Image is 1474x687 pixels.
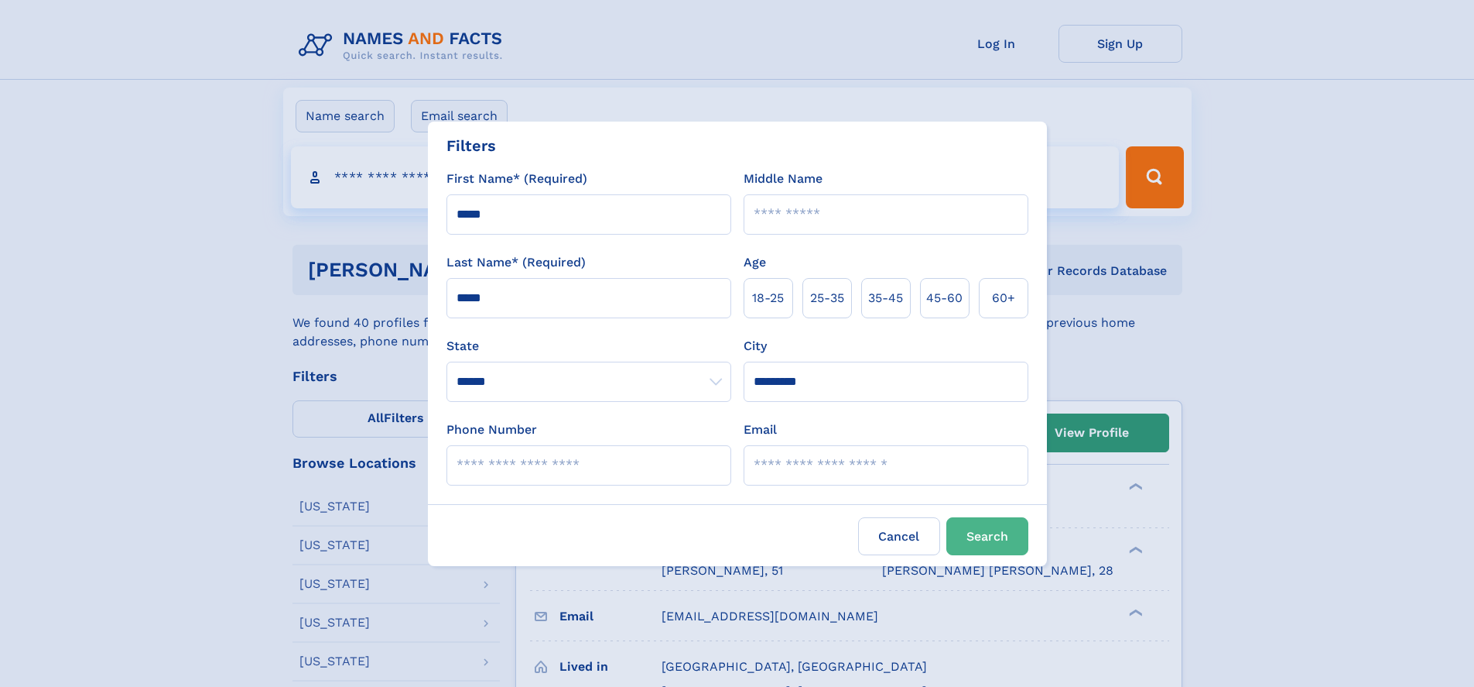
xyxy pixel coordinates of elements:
label: Cancel [858,517,940,555]
span: 35‑45 [868,289,903,307]
div: Filters [446,134,496,157]
button: Search [946,517,1028,555]
label: Phone Number [446,421,537,439]
label: State [446,337,731,356]
label: City [744,337,767,356]
span: 18‑25 [752,289,784,307]
label: Last Name* (Required) [446,253,586,272]
span: 25‑35 [810,289,844,307]
label: Age [744,253,766,272]
label: Email [744,421,777,439]
label: Middle Name [744,170,822,188]
span: 45‑60 [926,289,963,307]
label: First Name* (Required) [446,170,587,188]
span: 60+ [992,289,1015,307]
